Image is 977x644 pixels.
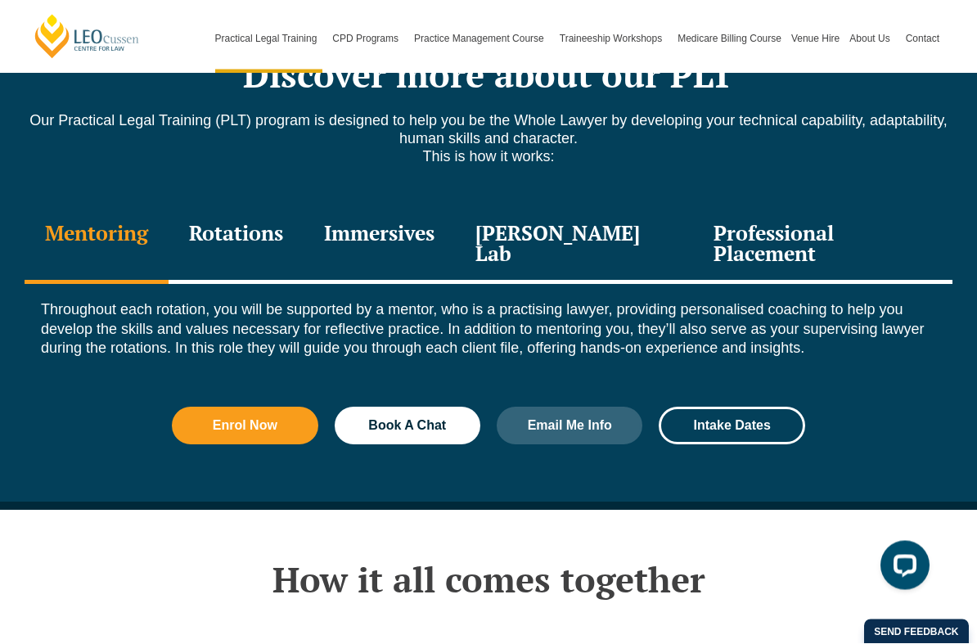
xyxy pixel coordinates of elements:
div: Rotations [169,207,304,285]
div: Mentoring [25,207,169,285]
a: Email Me Info [497,408,642,445]
a: CPD Programs [327,3,409,74]
span: Book A Chat [368,420,446,433]
a: Medicare Billing Course [673,3,786,74]
span: Enrol Now [213,420,277,433]
p: Our Practical Legal Training (PLT) program is designed to help you be the Whole Lawyer by develop... [25,112,952,166]
div: Professional Placement [693,207,952,285]
div: [PERSON_NAME] Lab [455,207,693,285]
span: Intake Dates [694,420,771,433]
span: Email Me Info [528,420,612,433]
a: Practice Management Course [409,3,555,74]
p: Throughout each rotation, you will be supported by a mentor, who is a practising lawyer, providin... [41,301,936,358]
iframe: LiveChat chat widget [867,534,936,603]
h2: How it all comes together [25,560,952,601]
a: Contact [901,3,944,74]
a: Venue Hire [786,3,844,74]
div: Immersives [304,207,455,285]
a: Book A Chat [335,408,480,445]
a: Practical Legal Training [210,3,328,74]
a: Intake Dates [659,408,804,445]
a: Traineeship Workshops [555,3,673,74]
a: [PERSON_NAME] Centre for Law [33,13,142,60]
a: Enrol Now [172,408,317,445]
a: About Us [844,3,900,74]
h2: Discover more about our PLT [25,55,952,96]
